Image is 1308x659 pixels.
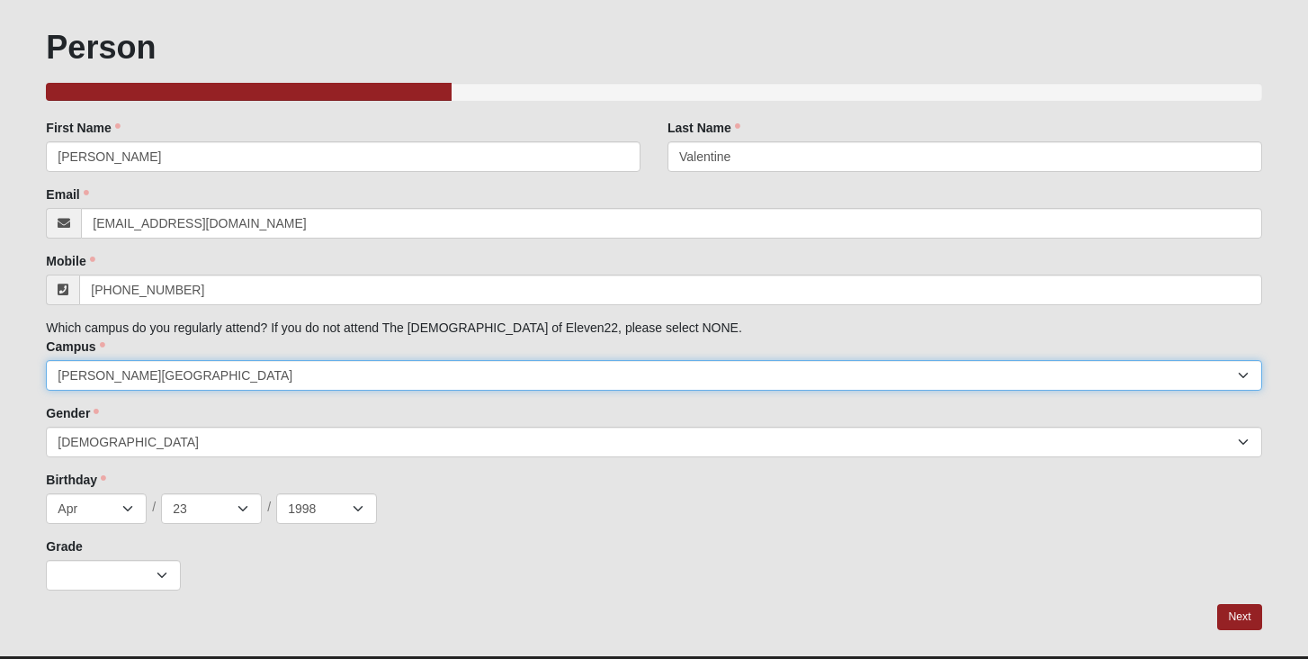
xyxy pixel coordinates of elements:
label: Gender [46,404,99,422]
label: First Name [46,119,120,137]
h1: Person [46,28,1261,67]
label: Grade [46,537,82,555]
span: / [152,498,156,518]
label: Mobile [46,252,94,270]
label: Email [46,185,88,203]
label: Last Name [667,119,740,137]
div: Which campus do you regularly attend? If you do not attend The [DEMOGRAPHIC_DATA] of Eleven22, pl... [46,119,1261,591]
span: / [267,498,271,518]
label: Campus [46,338,104,356]
label: Birthday [46,471,106,489]
a: Next [1217,604,1261,630]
